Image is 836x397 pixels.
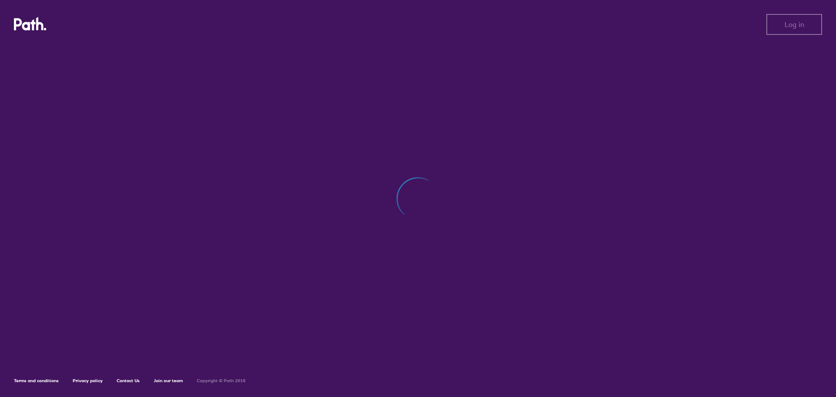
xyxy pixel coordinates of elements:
a: Terms and conditions [14,378,59,383]
a: Contact Us [117,378,140,383]
span: Log in [785,20,804,28]
a: Join our team [154,378,183,383]
h6: Copyright © Path 2018 [197,378,246,383]
button: Log in [766,14,822,35]
a: Privacy policy [73,378,103,383]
